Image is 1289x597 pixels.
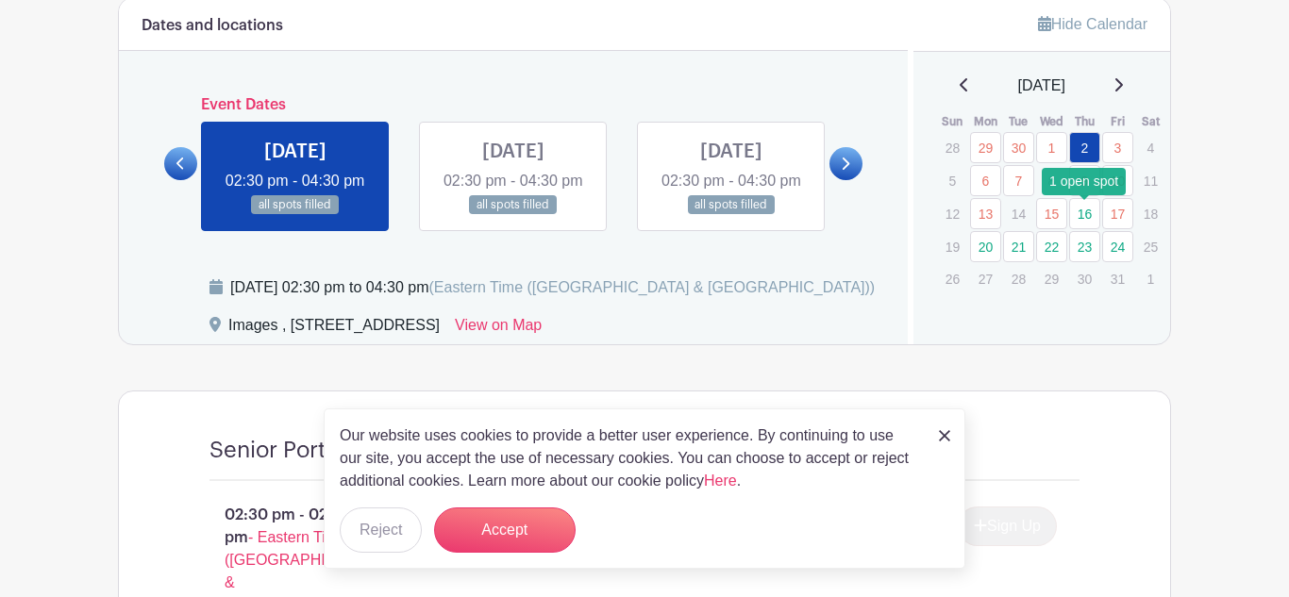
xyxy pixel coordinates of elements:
[1036,264,1067,293] p: 29
[197,96,829,114] h6: Event Dates
[1135,133,1166,162] p: 4
[1038,16,1147,32] a: Hide Calendar
[1135,264,1166,293] p: 1
[1036,132,1067,163] a: 1
[970,231,1001,262] a: 20
[1069,198,1100,229] a: 16
[970,132,1001,163] a: 29
[939,430,950,441] img: close_button-5f87c8562297e5c2d7936805f587ecaba9071eb48480494691a3f1689db116b3.svg
[1018,75,1065,97] span: [DATE]
[1101,112,1134,131] th: Fri
[970,264,1001,293] p: 27
[1135,199,1166,228] p: 18
[1102,132,1133,163] a: 3
[455,314,542,344] a: View on Map
[969,112,1002,131] th: Mon
[937,166,968,195] p: 5
[1069,264,1100,293] p: 30
[1102,264,1133,293] p: 31
[1003,165,1034,196] a: 7
[937,133,968,162] p: 28
[1035,112,1068,131] th: Wed
[1036,198,1067,229] a: 15
[970,165,1001,196] a: 6
[230,276,875,299] div: [DATE] 02:30 pm to 04:30 pm
[1069,132,1100,163] a: 2
[1003,231,1034,262] a: 21
[937,264,968,293] p: 26
[428,279,875,295] span: (Eastern Time ([GEOGRAPHIC_DATA] & [GEOGRAPHIC_DATA]))
[228,314,440,344] div: Images , [STREET_ADDRESS]
[936,112,969,131] th: Sun
[434,507,576,553] button: Accept
[1069,231,1100,262] a: 23
[1003,132,1034,163] a: 30
[340,424,919,492] p: Our website uses cookies to provide a better user experience. By continuing to use our site, you ...
[1102,231,1133,262] a: 24
[937,232,968,261] p: 19
[1135,232,1166,261] p: 25
[1042,168,1126,195] div: 1 open spot
[1102,198,1133,229] a: 17
[209,437,507,464] h4: Senior Portrait Appointment
[937,199,968,228] p: 12
[970,198,1001,229] a: 13
[1036,166,1067,195] p: 8
[1002,112,1035,131] th: Tue
[340,507,422,553] button: Reject
[1003,199,1034,228] p: 14
[1036,231,1067,262] a: 22
[1003,264,1034,293] p: 28
[704,473,737,489] a: Here
[1135,166,1166,195] p: 11
[142,17,283,35] h6: Dates and locations
[1068,112,1101,131] th: Thu
[1134,112,1167,131] th: Sat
